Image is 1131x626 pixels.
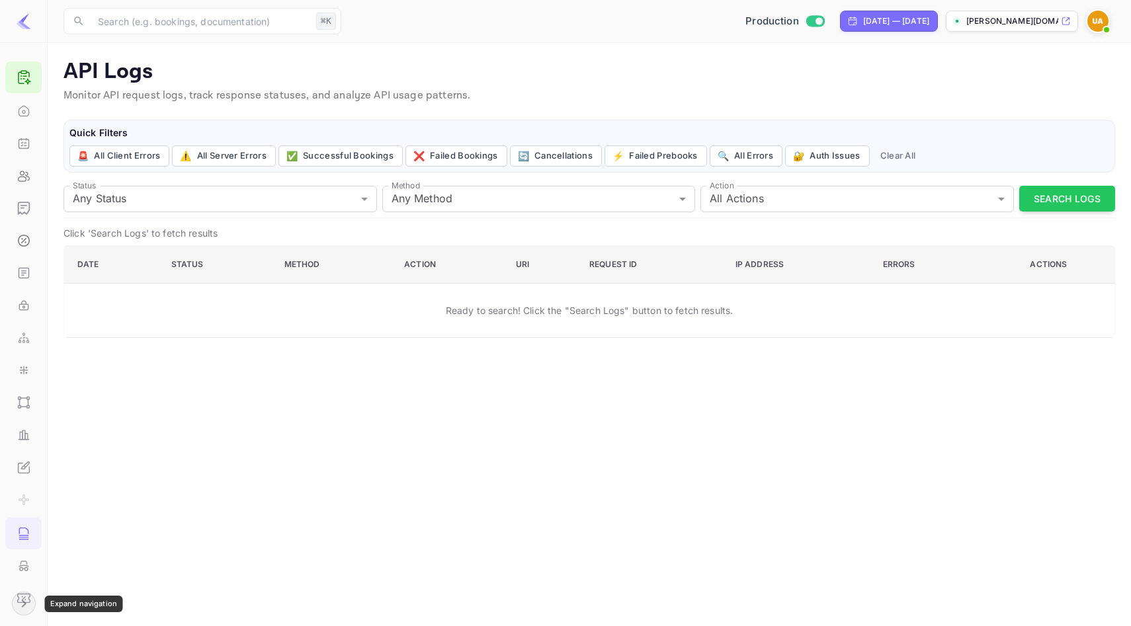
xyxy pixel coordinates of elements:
[5,290,42,320] a: API Keys
[5,582,42,613] a: Vouchers
[745,14,799,29] span: Production
[710,145,782,167] button: 🔍All Errors
[90,8,311,34] input: Search (e.g. bookings, documentation)
[5,387,42,417] a: UI Components
[63,59,1115,85] p: API Logs
[73,180,96,191] label: Status
[405,145,507,167] button: ❌Failed Bookings
[579,245,725,283] th: Request ID
[5,322,42,352] a: Webhooks
[5,128,42,158] a: Bookings
[63,226,1115,240] p: Click 'Search Logs' to fetch results
[510,145,602,167] button: 🔄Cancellations
[1087,11,1109,32] img: Umang Agarwal
[5,550,42,580] a: Fraud management
[5,192,42,223] a: Earnings
[16,13,32,29] img: LiteAPI
[45,596,123,612] div: Expand navigation
[718,148,729,164] span: 🔍
[505,245,579,283] th: URI
[605,145,707,167] button: ⚡Failed Prebooks
[863,15,929,27] div: [DATE] — [DATE]
[69,145,169,167] button: 🚨All Client Errors
[5,419,42,450] a: Performance
[77,148,89,164] span: 🚨
[413,148,425,164] span: ❌
[1019,186,1115,212] button: Search Logs
[274,245,394,283] th: Method
[5,518,42,548] a: API Logs
[966,15,1058,27] p: [PERSON_NAME][DOMAIN_NAME]...
[740,14,829,29] div: Switch to Sandbox mode
[5,354,42,385] a: Integrations
[875,145,921,167] button: Clear All
[180,148,191,164] span: ⚠️
[394,245,505,283] th: Action
[446,303,733,317] p: Ready to search! Click the "Search Logs" button to fetch results.
[612,148,624,164] span: ⚡
[700,186,1014,212] div: All Actions
[278,145,403,167] button: ✅Successful Bookings
[5,95,42,126] a: Overview
[840,11,938,32] div: Click to change the date range period
[69,126,1109,140] h6: Quick Filters
[725,245,872,283] th: IP Address
[172,145,275,167] button: ⚠️All Server Errors
[5,451,42,482] a: Whitelabel
[5,257,42,288] a: API docs and SDKs
[12,592,36,615] button: Expand navigation
[64,245,161,283] th: Date
[161,245,274,283] th: Status
[316,13,336,30] div: ⌘K
[710,180,734,191] label: Action
[872,245,985,283] th: Errors
[63,186,377,212] div: Any Status
[793,148,804,164] span: 🔐
[985,245,1115,283] th: Actions
[785,145,870,167] button: 🔐Auth Issues
[382,186,696,212] div: Any Method
[5,225,42,255] a: Commission
[5,160,42,190] a: Team management
[63,88,1115,104] p: Monitor API request logs, track response statuses, and analyze API usage patterns.
[518,148,529,164] span: 🔄
[392,180,420,191] label: Method
[286,148,298,164] span: ✅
